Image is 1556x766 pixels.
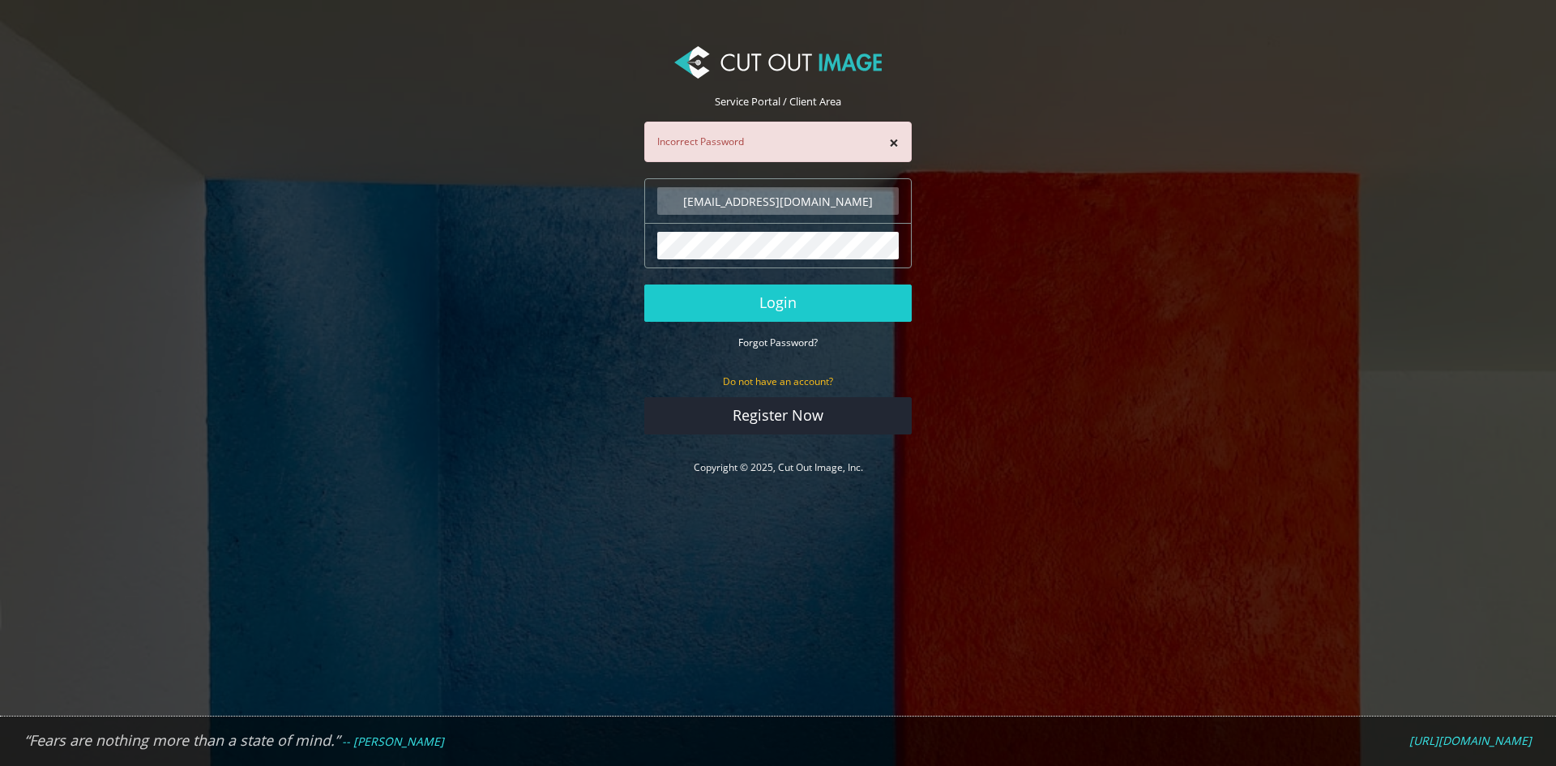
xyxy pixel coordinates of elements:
[723,374,833,388] small: Do not have an account?
[1409,733,1532,748] em: [URL][DOMAIN_NAME]
[644,122,912,162] div: Incorrect Password
[342,734,444,749] em: -- [PERSON_NAME]
[644,397,912,434] a: Register Now
[674,46,882,79] img: Cut Out Image
[738,335,818,349] a: Forgot Password?
[1409,734,1532,748] a: [URL][DOMAIN_NAME]
[24,730,340,750] em: “Fears are nothing more than a state of mind.”
[694,460,863,474] a: Copyright © 2025, Cut Out Image, Inc.
[644,285,912,322] button: Login
[657,187,899,215] input: Email Address
[889,135,899,152] button: ×
[715,94,841,109] span: Service Portal / Client Area
[738,336,818,349] small: Forgot Password?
